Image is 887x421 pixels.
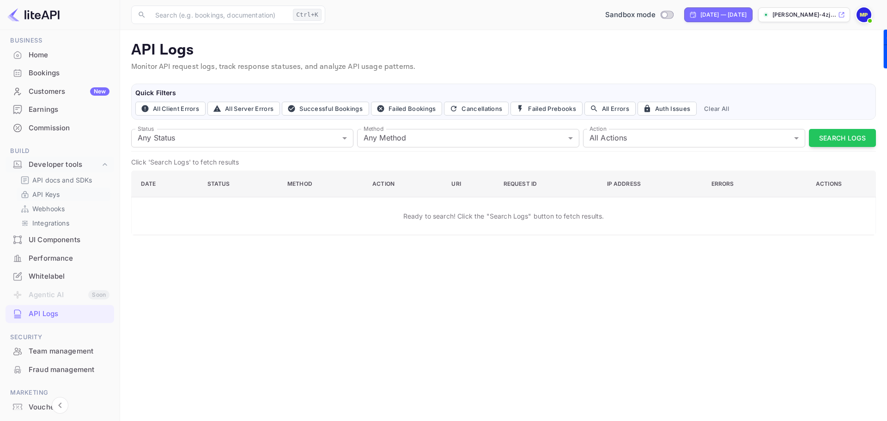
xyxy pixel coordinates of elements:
div: UI Components [29,235,109,245]
th: Method [280,171,365,197]
span: Business [6,36,114,46]
div: Commission [6,119,114,137]
div: Any Status [131,129,353,147]
th: URI [444,171,496,197]
button: Auth Issues [638,102,697,116]
div: Performance [29,253,109,264]
a: Earnings [6,101,114,118]
div: Developer tools [29,159,100,170]
a: Bookings [6,64,114,81]
span: Build [6,146,114,156]
label: Status [138,125,154,133]
div: Bookings [29,68,109,79]
th: Actions [784,171,875,197]
a: Fraud management [6,361,114,378]
div: Bookings [6,64,114,82]
a: UI Components [6,231,114,248]
div: API Logs [6,305,114,323]
div: API Logs [29,309,109,319]
a: Whitelabel [6,268,114,285]
a: Home [6,46,114,63]
div: Home [29,50,109,61]
div: UI Components [6,231,114,249]
button: Search Logs [809,129,876,147]
button: Clear All [700,102,733,116]
div: All Actions [583,129,805,147]
div: Integrations [17,216,110,230]
a: API Logs [6,305,114,322]
a: Commission [6,119,114,136]
p: API Logs [131,41,876,60]
div: CustomersNew [6,83,114,101]
div: Fraud management [29,365,109,375]
div: Vouchers [6,398,114,416]
a: Webhooks [20,204,107,214]
div: Team management [29,346,109,357]
div: Vouchers [29,402,109,413]
th: Request ID [496,171,600,197]
th: Status [200,171,280,197]
button: All Errors [584,102,636,116]
p: API Keys [32,189,60,199]
th: Errors [704,171,784,197]
p: Monitor API request logs, track response statuses, and analyze API usage patterns. [131,61,876,73]
div: Fraud management [6,361,114,379]
a: Team management [6,342,114,360]
a: Integrations [20,218,107,228]
p: [PERSON_NAME]-4zj... [772,11,836,19]
div: Home [6,46,114,64]
a: API Keys [20,189,107,199]
input: Search (e.g. bookings, documentation) [150,6,289,24]
a: CustomersNew [6,83,114,100]
div: Performance [6,250,114,268]
a: API docs and SDKs [20,175,107,185]
div: Earnings [29,104,109,115]
button: Cancellations [444,102,509,116]
th: IP Address [600,171,704,197]
div: Customers [29,86,109,97]
div: Click to change the date range period [684,7,753,22]
p: Ready to search! Click the "Search Logs" button to fetch results. [403,211,604,221]
div: Ctrl+K [293,9,322,21]
th: Date [132,171,200,197]
span: Marketing [6,388,114,398]
label: Action [589,125,607,133]
button: All Server Errors [207,102,280,116]
div: Switch to Production mode [601,10,677,20]
span: Security [6,332,114,342]
a: Performance [6,250,114,267]
button: Collapse navigation [52,397,68,414]
div: API Keys [17,188,110,201]
div: Earnings [6,101,114,119]
button: Failed Bookings [371,102,443,116]
p: Click 'Search Logs' to fetch results [131,157,876,167]
img: LiteAPI logo [7,7,60,22]
button: Successful Bookings [282,102,369,116]
div: Developer tools [6,157,114,173]
label: Method [364,125,383,133]
div: API docs and SDKs [17,173,110,187]
p: Integrations [32,218,69,228]
div: Commission [29,123,109,134]
div: New [90,87,109,96]
div: Any Method [357,129,579,147]
h6: Quick Filters [135,88,872,98]
div: Whitelabel [29,271,109,282]
img: Maarten Van Pijpen [857,7,871,22]
div: [DATE] — [DATE] [700,11,747,19]
span: Sandbox mode [605,10,656,20]
p: API docs and SDKs [32,175,92,185]
div: Webhooks [17,202,110,215]
div: Whitelabel [6,268,114,286]
button: All Client Errors [135,102,206,116]
a: Vouchers [6,398,114,415]
button: Failed Prebooks [510,102,583,116]
p: Webhooks [32,204,65,214]
th: Action [365,171,444,197]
